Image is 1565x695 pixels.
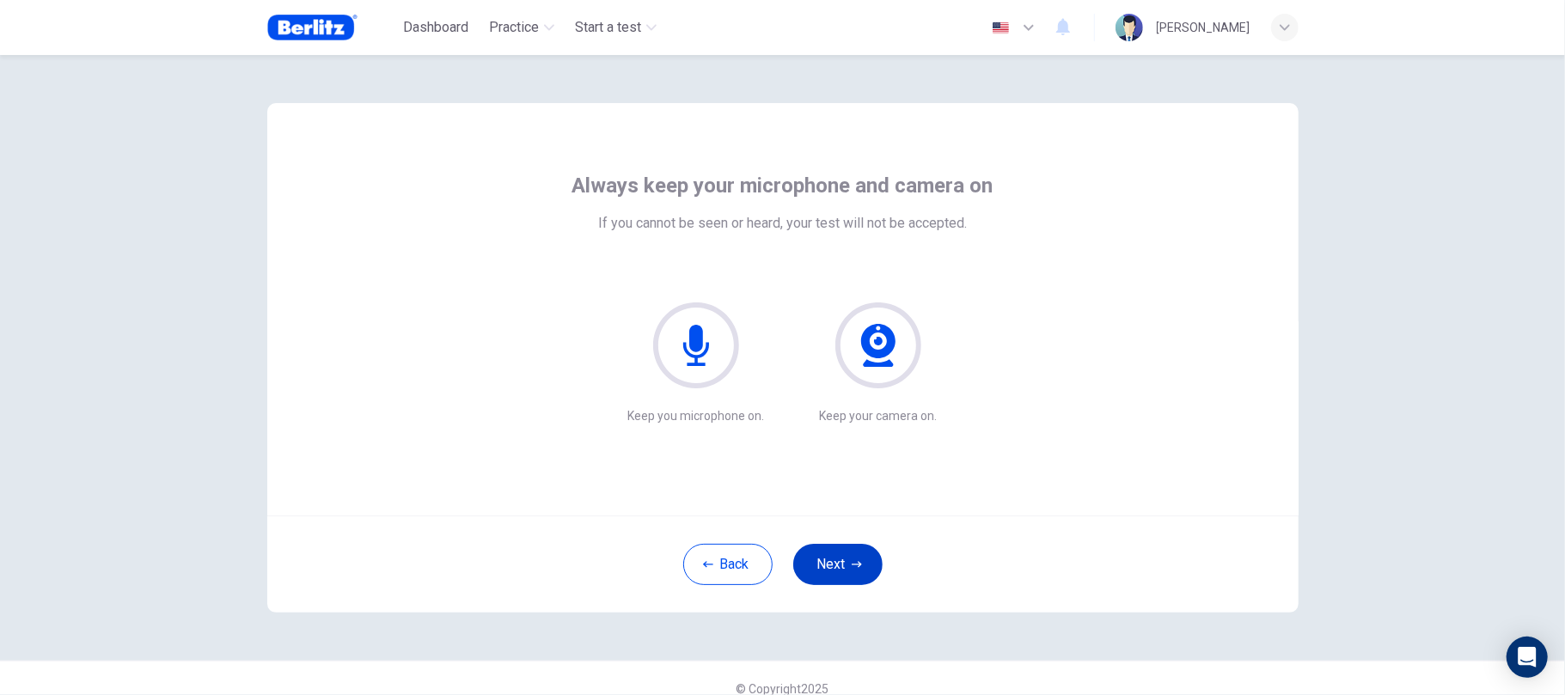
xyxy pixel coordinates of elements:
span: Practice [489,17,539,38]
div: [PERSON_NAME] [1157,17,1250,38]
a: Berlitz Brasil logo [267,10,397,45]
button: Dashboard [396,12,475,43]
span: If you cannot be seen or heard, your test will not be accepted. [598,213,967,234]
img: en [990,21,1012,34]
img: Profile picture [1116,14,1143,41]
span: Always keep your microphone and camera on [572,172,993,199]
span: Dashboard [403,17,468,38]
span: Start a test [575,17,641,38]
button: Practice [482,12,561,43]
p: Keep your camera on. [820,409,938,423]
button: Back [683,544,773,585]
button: Start a test [568,12,663,43]
button: Next [793,544,883,585]
div: Open Intercom Messenger [1507,637,1548,678]
img: Berlitz Brasil logo [267,10,358,45]
p: Keep you microphone on. [628,409,765,423]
